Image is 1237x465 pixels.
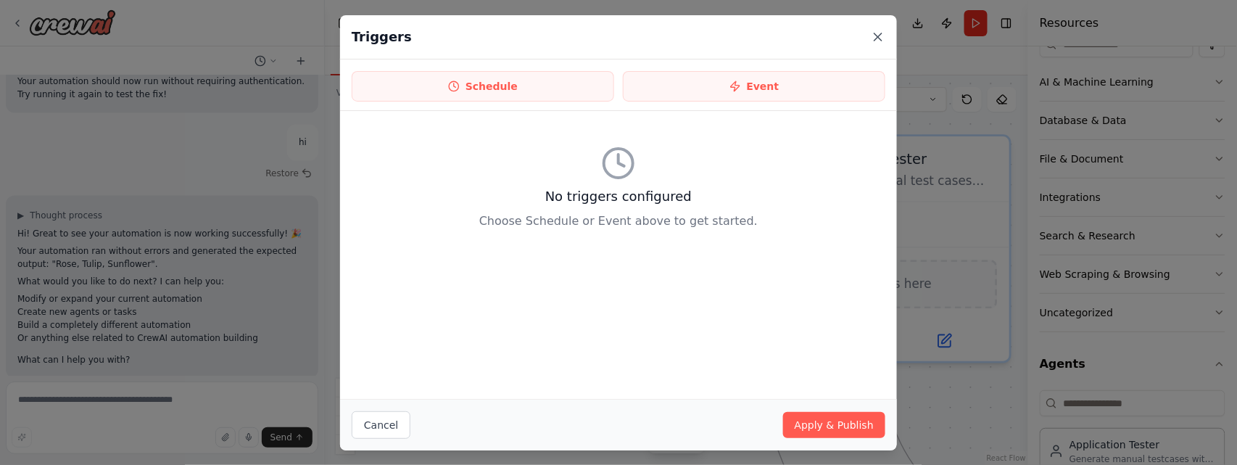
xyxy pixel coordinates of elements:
button: Cancel [352,411,410,439]
button: Apply & Publish [783,412,885,438]
p: Choose Schedule or Event above to get started. [352,213,885,230]
h2: Triggers [352,27,412,47]
button: Schedule [352,71,614,102]
h3: No triggers configured [352,186,885,207]
button: Event [623,71,885,102]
